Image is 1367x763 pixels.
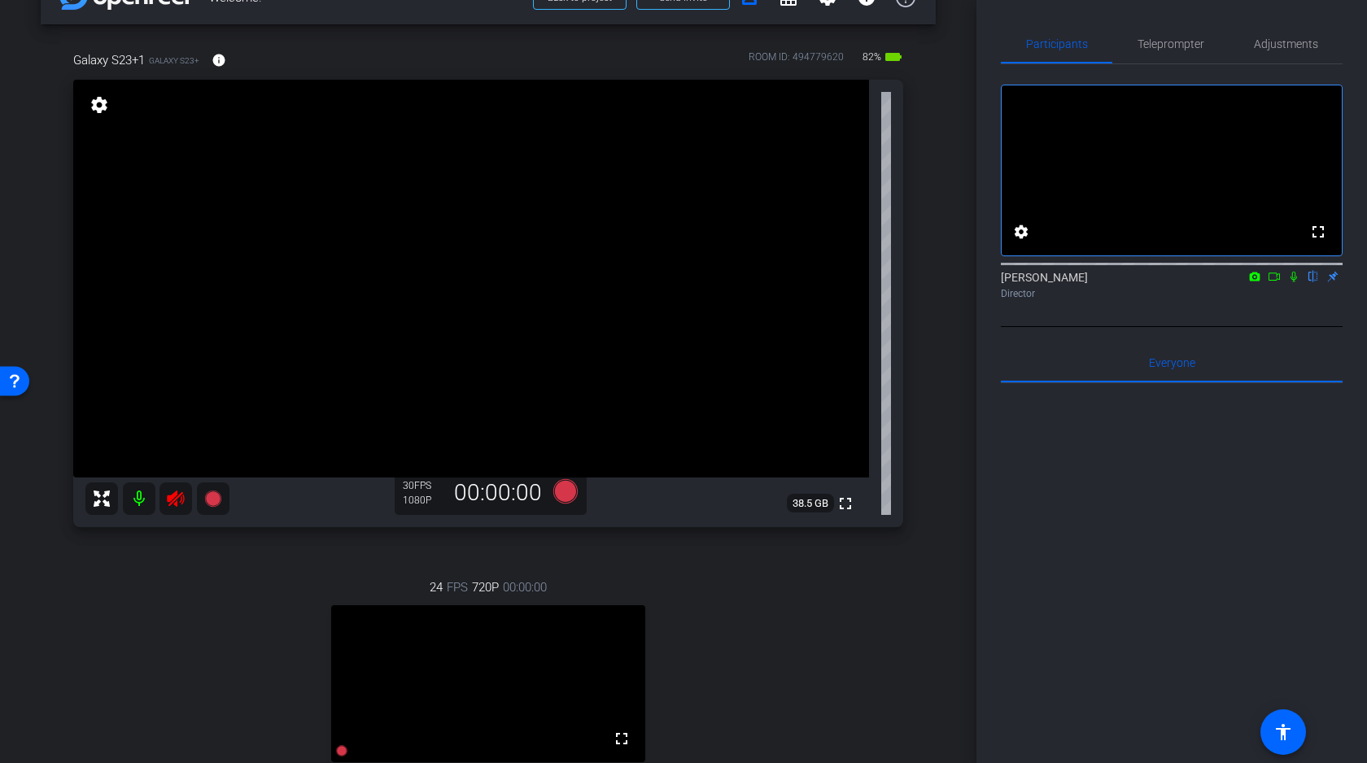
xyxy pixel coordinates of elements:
[1304,268,1323,283] mat-icon: flip
[472,578,499,596] span: 720P
[836,494,855,513] mat-icon: fullscreen
[1149,357,1195,368] span: Everyone
[1254,38,1318,50] span: Adjustments
[884,47,903,67] mat-icon: battery_std
[1273,722,1293,742] mat-icon: accessibility
[1138,38,1204,50] span: Teleprompter
[414,480,431,491] span: FPS
[443,479,552,507] div: 00:00:00
[1001,286,1343,301] div: Director
[1011,222,1031,242] mat-icon: settings
[1026,38,1088,50] span: Participants
[787,494,834,513] span: 38.5 GB
[403,479,443,492] div: 30
[447,578,468,596] span: FPS
[149,54,199,67] span: Galaxy S23+
[73,51,145,69] span: Galaxy S23+1
[503,578,547,596] span: 00:00:00
[403,494,443,507] div: 1080P
[212,53,226,68] mat-icon: info
[749,50,844,73] div: ROOM ID: 494779620
[430,578,443,596] span: 24
[612,729,631,748] mat-icon: fullscreen
[88,95,111,115] mat-icon: settings
[860,44,884,70] span: 82%
[1308,222,1328,242] mat-icon: fullscreen
[1001,269,1343,301] div: [PERSON_NAME]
